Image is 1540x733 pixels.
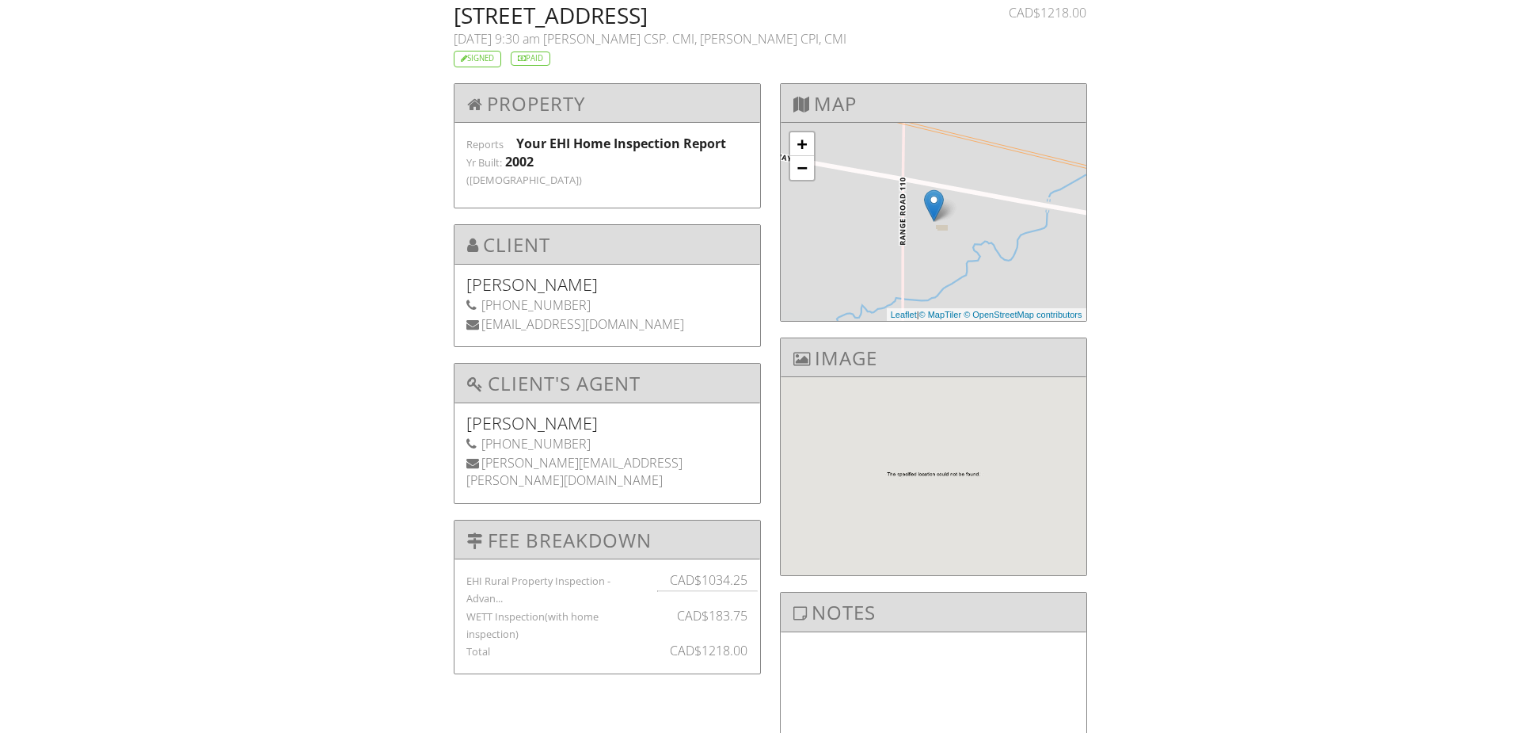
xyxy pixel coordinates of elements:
label: EHI Rural Property Inspection - Advan... [466,574,610,605]
h2: [STREET_ADDRESS] [454,4,979,26]
div: CAD$1218.00 [997,4,1086,21]
div: [PHONE_NUMBER] [466,435,748,452]
h3: Property [454,84,760,123]
h3: Client [454,225,760,264]
div: [PHONE_NUMBER] [466,296,748,314]
h5: [PERSON_NAME] [466,415,748,431]
div: Your EHI Home Inspection Report [516,135,748,152]
div: 2002 [505,153,534,170]
div: | [887,308,1086,322]
span: [DATE] 9:30 am [454,30,540,48]
label: Yr Built: [466,156,502,170]
div: CAD$183.75 [667,607,748,624]
h3: Image [781,338,1086,377]
h3: Notes [781,593,1086,632]
span: [PERSON_NAME] CSP. CMI, [PERSON_NAME] CPI, CMI [543,30,846,48]
a: © OpenStreetMap contributors [964,310,1082,319]
h3: Map [781,84,1086,123]
a: Zoom in [790,132,814,156]
h3: Client's Agent [454,364,760,403]
div: CAD$1218.00 [667,642,748,659]
a: Zoom out [790,156,814,180]
div: Paid [511,52,550,67]
label: ([DEMOGRAPHIC_DATA]) [466,174,582,188]
label: WETT Inspection(with home inspection) [466,609,599,641]
div: Signed [454,51,501,67]
h3: Fee Breakdown [454,521,760,559]
h5: [PERSON_NAME] [466,277,748,292]
a: Leaflet [891,310,917,319]
label: Reports [466,137,504,151]
div: [EMAIL_ADDRESS][DOMAIN_NAME] [466,315,748,333]
label: Total [466,644,490,659]
div: [PERSON_NAME][EMAIL_ADDRESS][PERSON_NAME][DOMAIN_NAME] [466,454,748,490]
a: © MapTiler [919,310,962,319]
div: CAD$1034.25 [667,571,748,589]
